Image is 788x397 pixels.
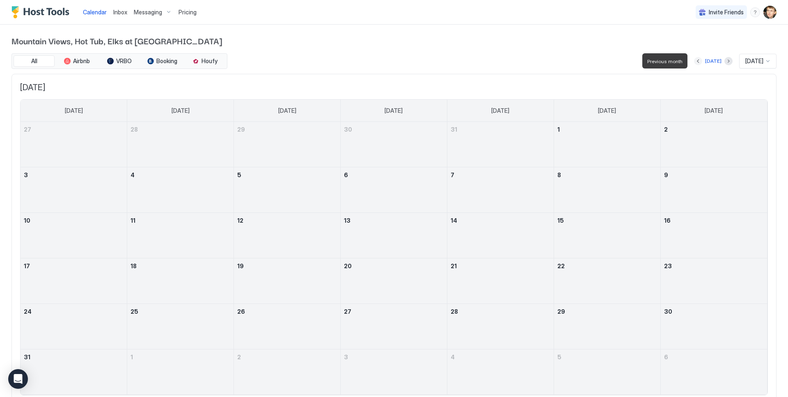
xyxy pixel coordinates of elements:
[234,258,340,274] a: August 19, 2025
[127,213,234,228] a: August 11, 2025
[172,107,190,114] span: [DATE]
[554,122,660,167] td: August 1, 2025
[179,9,197,16] span: Pricing
[664,126,668,133] span: 2
[451,217,457,224] span: 14
[745,57,763,65] span: [DATE]
[447,167,554,213] td: August 7, 2025
[11,6,73,18] a: Host Tools Logo
[554,349,660,365] a: September 5, 2025
[11,34,777,47] span: Mountain Views, Hot Tub, Elks at [GEOGRAPHIC_DATA]
[99,55,140,67] button: VRBO
[705,107,723,114] span: [DATE]
[24,354,30,360] span: 31
[694,57,702,65] button: Previous month
[131,354,133,360] span: 1
[21,349,127,365] a: August 31, 2025
[385,107,403,114] span: [DATE]
[451,262,457,269] span: 21
[234,304,340,319] a: August 26, 2025
[341,122,447,137] a: July 30, 2025
[554,349,660,395] td: September 5, 2025
[83,9,107,16] span: Calendar
[278,107,296,114] span: [DATE]
[341,258,447,274] a: August 20, 2025
[134,9,162,16] span: Messaging
[661,167,767,183] a: August 9, 2025
[447,122,554,167] td: July 31, 2025
[234,213,340,228] a: August 12, 2025
[202,57,218,65] span: Houfy
[696,100,731,122] a: Saturday
[234,258,341,304] td: August 19, 2025
[557,126,560,133] span: 1
[21,304,127,349] td: August 24, 2025
[554,167,660,183] a: August 8, 2025
[127,167,234,183] a: August 4, 2025
[11,53,227,69] div: tab-group
[21,349,127,395] td: August 31, 2025
[21,213,127,258] td: August 10, 2025
[127,349,234,395] td: September 1, 2025
[21,213,127,228] a: August 10, 2025
[234,349,340,365] a: September 2, 2025
[660,213,767,258] td: August 16, 2025
[709,9,744,16] span: Invite Friends
[127,258,234,304] td: August 18, 2025
[554,258,660,304] td: August 22, 2025
[344,308,351,315] span: 27
[113,8,127,16] a: Inbox
[557,171,561,178] span: 8
[661,213,767,228] a: August 16, 2025
[763,6,777,19] div: User profile
[127,167,234,213] td: August 4, 2025
[724,57,733,65] button: Next month
[554,258,660,274] a: August 22, 2025
[127,122,234,137] a: July 28, 2025
[14,55,55,67] button: All
[234,122,340,137] a: July 29, 2025
[163,100,198,122] a: Monday
[237,171,241,178] span: 5
[21,167,127,213] td: August 3, 2025
[705,57,722,65] div: [DATE]
[156,57,177,65] span: Booking
[21,122,127,137] a: July 27, 2025
[20,82,768,93] span: [DATE]
[554,304,660,349] td: August 29, 2025
[447,304,554,319] a: August 28, 2025
[344,354,348,360] span: 3
[554,304,660,319] a: August 29, 2025
[664,171,668,178] span: 9
[447,167,554,183] a: August 7, 2025
[557,262,565,269] span: 22
[647,58,683,64] span: Previous month
[344,171,348,178] span: 6
[661,122,767,137] a: August 2, 2025
[21,258,127,274] a: August 17, 2025
[660,167,767,213] td: August 9, 2025
[24,126,31,133] span: 27
[234,349,341,395] td: September 2, 2025
[660,349,767,395] td: September 6, 2025
[660,304,767,349] td: August 30, 2025
[447,304,554,349] td: August 28, 2025
[131,262,137,269] span: 18
[660,258,767,304] td: August 23, 2025
[341,258,447,304] td: August 20, 2025
[344,126,352,133] span: 30
[483,100,518,122] a: Thursday
[554,213,660,228] a: August 15, 2025
[451,308,458,315] span: 28
[127,304,234,349] td: August 25, 2025
[21,258,127,304] td: August 17, 2025
[598,107,616,114] span: [DATE]
[24,171,28,178] span: 3
[344,217,350,224] span: 13
[451,171,454,178] span: 7
[664,217,671,224] span: 16
[554,122,660,137] a: August 1, 2025
[447,213,554,228] a: August 14, 2025
[344,262,352,269] span: 20
[447,349,554,395] td: September 4, 2025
